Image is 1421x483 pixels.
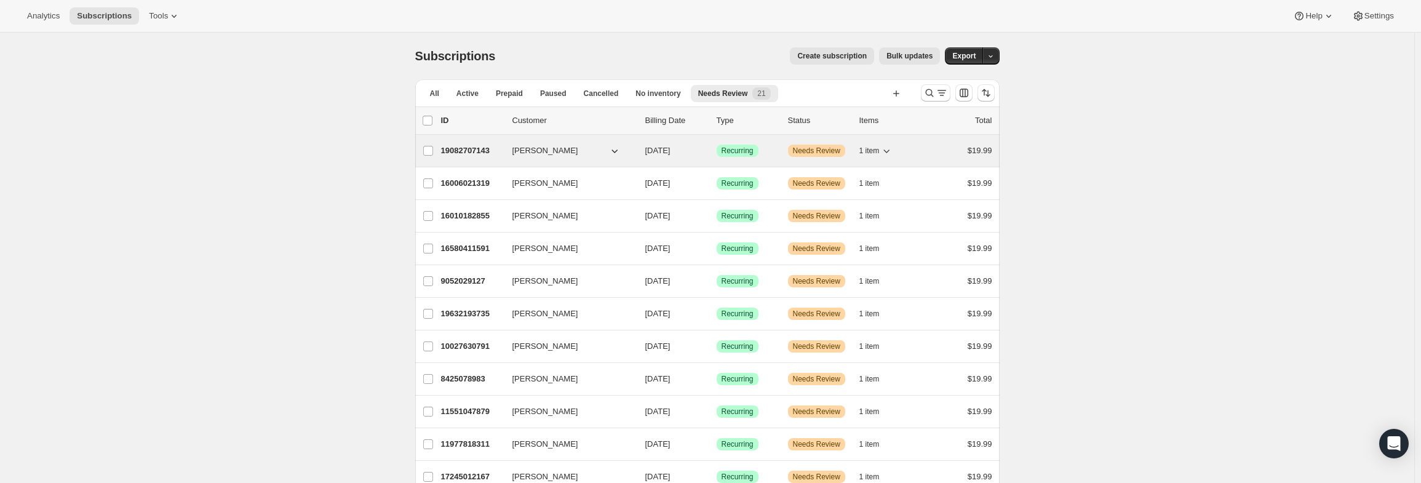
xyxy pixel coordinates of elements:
span: [DATE] [645,439,671,449]
span: Tools [149,11,168,21]
span: Recurring [722,309,754,319]
span: Recurring [722,407,754,417]
button: Bulk updates [879,47,940,65]
span: [DATE] [645,178,671,188]
button: [PERSON_NAME] [505,337,628,356]
span: Subscriptions [415,49,496,63]
span: 1 item [859,276,880,286]
span: Needs Review [793,341,840,351]
span: 1 item [859,374,880,384]
p: Billing Date [645,114,707,127]
span: [PERSON_NAME] [512,145,578,157]
span: [PERSON_NAME] [512,471,578,483]
span: [DATE] [645,472,671,481]
button: Sort the results [977,84,995,102]
button: Export [945,47,983,65]
span: $19.99 [968,374,992,383]
div: Open Intercom Messenger [1379,429,1409,458]
span: [DATE] [645,407,671,416]
button: 1 item [859,240,893,257]
span: [PERSON_NAME] [512,340,578,353]
button: Create new view [886,85,906,102]
div: 16010182855[PERSON_NAME][DATE]SuccessRecurringWarningNeeds Review1 item$19.99 [441,207,992,225]
span: All [430,89,439,98]
div: 11977818311[PERSON_NAME][DATE]SuccessRecurringWarningNeeds Review1 item$19.99 [441,436,992,453]
span: [PERSON_NAME] [512,210,578,222]
div: IDCustomerBilling DateTypeStatusItemsTotal [441,114,992,127]
button: [PERSON_NAME] [505,174,628,193]
p: Status [788,114,850,127]
button: [PERSON_NAME] [505,206,628,226]
span: [DATE] [645,146,671,155]
button: [PERSON_NAME] [505,239,628,258]
span: Needs Review [793,276,840,286]
button: Search and filter results [921,84,950,102]
span: Needs Review [793,244,840,253]
span: Needs Review [793,309,840,319]
span: 1 item [859,178,880,188]
div: 9052029127[PERSON_NAME][DATE]SuccessRecurringWarningNeeds Review1 item$19.99 [441,273,992,290]
span: [PERSON_NAME] [512,275,578,287]
button: Analytics [20,7,67,25]
span: Prepaid [496,89,523,98]
span: [PERSON_NAME] [512,177,578,190]
span: Help [1305,11,1322,21]
button: [PERSON_NAME] [505,304,628,324]
button: [PERSON_NAME] [505,369,628,389]
p: 19082707143 [441,145,503,157]
div: 16580411591[PERSON_NAME][DATE]SuccessRecurringWarningNeeds Review1 item$19.99 [441,240,992,257]
span: Needs Review [793,178,840,188]
span: 1 item [859,439,880,449]
span: [PERSON_NAME] [512,242,578,255]
span: 1 item [859,407,880,417]
span: [DATE] [645,374,671,383]
div: 8425078983[PERSON_NAME][DATE]SuccessRecurringWarningNeeds Review1 item$19.99 [441,370,992,388]
span: No inventory [635,89,680,98]
p: 17245012167 [441,471,503,483]
span: $19.99 [968,178,992,188]
span: Subscriptions [77,11,132,21]
span: Active [456,89,479,98]
span: Export [952,51,976,61]
p: Total [975,114,992,127]
span: $19.99 [968,407,992,416]
span: Needs Review [793,146,840,156]
span: Needs Review [698,89,748,98]
span: Recurring [722,211,754,221]
span: Recurring [722,374,754,384]
button: 1 item [859,273,893,290]
span: Recurring [722,146,754,156]
button: [PERSON_NAME] [505,434,628,454]
span: $19.99 [968,146,992,155]
span: Analytics [27,11,60,21]
p: 10027630791 [441,340,503,353]
p: 16580411591 [441,242,503,255]
span: Bulk updates [886,51,933,61]
div: 19082707143[PERSON_NAME][DATE]SuccessRecurringWarningNeeds Review1 item$19.99 [441,142,992,159]
span: 21 [757,89,765,98]
div: 11551047879[PERSON_NAME][DATE]SuccessRecurringWarningNeeds Review1 item$19.99 [441,403,992,420]
span: $19.99 [968,276,992,285]
p: 16010182855 [441,210,503,222]
button: [PERSON_NAME] [505,271,628,291]
span: 1 item [859,146,880,156]
button: [PERSON_NAME] [505,402,628,421]
button: 1 item [859,403,893,420]
p: 11977818311 [441,438,503,450]
div: Items [859,114,921,127]
button: Settings [1345,7,1401,25]
button: Subscriptions [70,7,139,25]
p: 9052029127 [441,275,503,287]
span: [DATE] [645,211,671,220]
button: 1 item [859,175,893,192]
button: Tools [141,7,188,25]
span: 1 item [859,211,880,221]
span: $19.99 [968,244,992,253]
span: $19.99 [968,341,992,351]
span: Needs Review [793,439,840,449]
span: [PERSON_NAME] [512,438,578,450]
span: Recurring [722,341,754,351]
p: 8425078983 [441,373,503,385]
div: 16006021319[PERSON_NAME][DATE]SuccessRecurringWarningNeeds Review1 item$19.99 [441,175,992,192]
span: Paused [540,89,567,98]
